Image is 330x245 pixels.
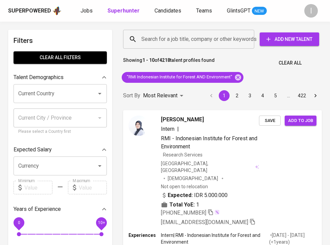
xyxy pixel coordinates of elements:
[168,175,219,182] span: [DEMOGRAPHIC_DATA]
[205,90,322,101] nav: pagination navigation
[244,90,255,101] button: Go to page 3
[80,7,94,15] a: Jobs
[161,219,248,225] span: [EMAIL_ADDRESS][DOMAIN_NAME]
[265,35,314,44] span: Add New Talent
[196,201,199,209] span: 1
[24,181,52,194] input: Value
[14,35,107,46] h6: Filters
[95,89,104,98] button: Open
[283,92,294,99] div: …
[14,205,61,213] p: Years of Experience
[8,7,51,15] div: Superpowered
[128,116,149,136] img: f9312a2523229eec81f109727ce4a702.jpg
[14,71,107,84] div: Talent Demographics
[279,59,302,67] span: Clear All
[143,92,178,100] p: Most Relevant
[108,7,140,14] b: Superhunter
[257,90,268,101] button: Go to page 4
[159,57,170,63] b: 4218
[14,202,107,216] div: Years of Experience
[79,181,107,194] input: Value
[98,220,105,225] span: 10+
[163,152,203,157] span: Research Services
[196,7,213,15] a: Teams
[161,135,257,150] span: RMI - Indonesian Institute for Forest and Environment
[155,7,183,15] a: Candidates
[310,90,321,101] button: Go to next page
[161,183,208,190] p: Not open to relocation
[80,7,93,14] span: Jobs
[128,232,161,239] p: Experiences
[14,73,64,81] p: Talent Demographics
[219,90,230,101] button: page 1
[143,90,186,102] div: Most Relevant
[168,191,193,199] b: Expected:
[262,117,277,125] span: Save
[169,201,195,209] b: Total YoE:
[161,210,206,216] span: [PHONE_NUMBER]
[161,126,174,132] span: Intern
[155,7,181,14] span: Candidates
[8,6,62,16] a: Superpoweredapp logo
[214,210,220,215] img: magic_wand.svg
[232,90,242,101] button: Go to page 2
[122,74,236,80] span: "RMI Indonesian Institute for Forest AND Environment"
[18,220,20,225] span: 0
[161,116,204,124] span: [PERSON_NAME]
[304,4,318,18] div: I
[122,72,243,83] div: "RMI Indonesian Institute for Forest AND Environment"
[18,128,102,135] p: Please select a Country first
[260,32,319,46] button: Add New Talent
[227,7,267,15] a: GlintsGPT NEW
[177,125,179,133] span: |
[161,191,228,199] div: IDR 5.000.000
[259,116,281,126] button: Save
[14,143,107,156] div: Expected Salary
[196,7,212,14] span: Teams
[296,90,308,101] button: Go to page 422
[276,57,304,69] button: Clear All
[108,7,141,15] a: Superhunter
[252,8,267,15] span: NEW
[52,6,62,16] img: app logo
[95,161,104,171] button: Open
[270,90,281,101] button: Go to page 5
[123,92,140,100] p: Sort By
[19,53,101,62] span: Clear All filters
[123,57,215,69] p: Showing of talent profiles found
[285,116,316,126] button: Add to job
[142,57,155,63] b: 1 - 10
[14,146,52,154] p: Expected Salary
[288,117,313,125] span: Add to job
[14,51,107,64] button: Clear All filters
[161,160,259,174] div: [GEOGRAPHIC_DATA], [GEOGRAPHIC_DATA]
[227,7,251,14] span: GlintsGPT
